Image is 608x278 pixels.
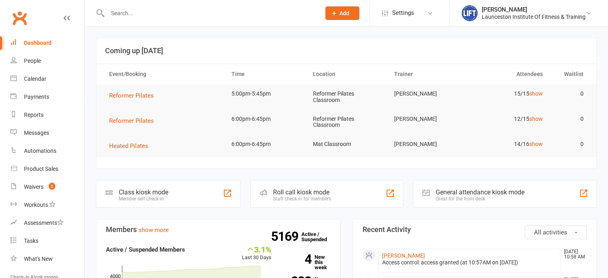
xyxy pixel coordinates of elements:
[24,58,41,64] div: People
[382,259,557,266] div: Access control: access granted (at 10:57AM on [DATE])
[468,84,550,103] td: 15/15
[462,5,478,21] img: thumb_image1711312309.png
[10,214,84,232] a: Assessments
[529,116,543,122] a: show
[10,124,84,142] a: Messages
[224,64,306,84] th: Time
[242,245,271,262] div: Last 30 Days
[24,256,53,262] div: What's New
[224,110,306,128] td: 6:00pm-6:45pm
[306,135,387,154] td: Mat Classroom
[109,116,159,126] button: Reformer Pilates
[224,135,306,154] td: 6:00pm-6:45pm
[109,117,154,124] span: Reformer Pilates
[106,246,185,253] strong: Active / Suspended Members
[10,196,84,214] a: Workouts
[24,76,46,82] div: Calendar
[10,8,30,28] a: Clubworx
[24,238,38,244] div: Tasks
[325,6,359,20] button: Add
[387,64,468,84] th: Trainer
[387,110,468,128] td: [PERSON_NAME]
[10,142,84,160] a: Automations
[24,130,49,136] div: Messages
[482,13,586,20] div: Launceston Institute Of Fitness & Training
[382,252,425,259] a: [PERSON_NAME]
[525,226,587,239] button: All activities
[392,4,414,22] span: Settings
[306,84,387,110] td: Reformer Pilates Classroom
[306,64,387,84] th: Location
[534,229,567,236] span: All activities
[109,92,154,99] span: Reformer Pilates
[24,166,58,172] div: Product Sales
[468,64,550,84] th: Attendees
[550,84,591,103] td: 0
[24,202,48,208] div: Workouts
[387,84,468,103] td: [PERSON_NAME]
[10,88,84,106] a: Payments
[242,245,271,254] div: 3.1%
[436,188,524,196] div: General attendance kiosk mode
[550,135,591,154] td: 0
[529,90,543,97] a: show
[10,232,84,250] a: Tasks
[24,40,52,46] div: Dashboard
[105,47,588,55] h3: Coming up [DATE]
[529,141,543,147] a: show
[109,141,154,151] button: Heated Pilates
[550,64,591,84] th: Waitlist
[10,106,84,124] a: Reports
[339,10,349,16] span: Add
[109,142,148,150] span: Heated Pilates
[482,6,586,13] div: [PERSON_NAME]
[49,183,55,190] span: 2
[387,135,468,154] td: [PERSON_NAME]
[105,8,315,19] input: Search...
[24,184,44,190] div: Waivers
[224,84,306,103] td: 5:00pm-5:45pm
[102,64,224,84] th: Event/Booking
[436,196,524,202] div: Great for the front desk
[363,226,587,234] h3: Recent Activity
[283,254,331,270] a: 4New this week
[119,188,168,196] div: Class kiosk mode
[24,220,64,226] div: Assessments
[306,110,387,135] td: Reformer Pilates Classroom
[10,52,84,70] a: People
[119,196,168,202] div: Member self check-in
[560,249,586,260] time: [DATE] 10:58 AM
[468,110,550,128] td: 12/15
[283,253,311,265] strong: 4
[10,160,84,178] a: Product Sales
[139,226,169,234] a: show more
[10,250,84,268] a: What's New
[10,178,84,196] a: Waivers 2
[106,226,331,234] h3: Members
[109,91,159,100] button: Reformer Pilates
[550,110,591,128] td: 0
[24,94,49,100] div: Payments
[273,188,331,196] div: Roll call kiosk mode
[273,196,331,202] div: Staff check-in for members
[24,112,44,118] div: Reports
[301,226,337,248] a: 5169Active / Suspended
[271,230,301,242] strong: 5169
[10,70,84,88] a: Calendar
[468,135,550,154] td: 14/16
[10,34,84,52] a: Dashboard
[24,148,56,154] div: Automations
